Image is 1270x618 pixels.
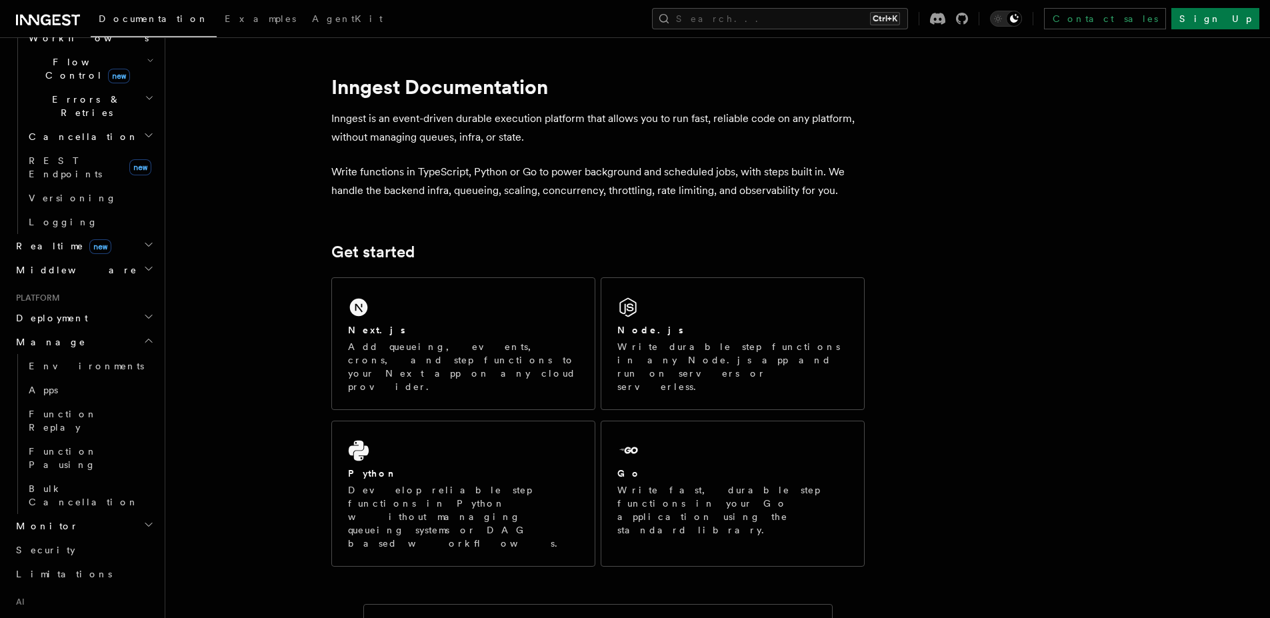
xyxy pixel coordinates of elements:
[348,323,405,337] h2: Next.js
[348,467,397,480] h2: Python
[11,293,60,303] span: Platform
[89,239,111,254] span: new
[29,217,98,227] span: Logging
[312,13,383,24] span: AgentKit
[29,409,97,433] span: Function Replay
[29,483,139,507] span: Bulk Cancellation
[23,186,157,210] a: Versioning
[11,538,157,562] a: Security
[108,69,130,83] span: new
[29,446,97,470] span: Function Pausing
[1044,8,1166,29] a: Contact sales
[16,569,112,579] span: Limitations
[11,519,79,533] span: Monitor
[601,421,865,567] a: GoWrite fast, durable step functions in your Go application using the standard library.
[617,483,848,537] p: Write fast, durable step functions in your Go application using the standard library.
[11,514,157,538] button: Monitor
[23,149,157,186] a: REST Endpointsnew
[331,163,865,200] p: Write functions in TypeScript, Python or Go to power background and scheduled jobs, with steps bu...
[16,545,75,555] span: Security
[11,311,88,325] span: Deployment
[129,159,151,175] span: new
[23,87,157,125] button: Errors & Retries
[23,477,157,514] a: Bulk Cancellation
[11,306,157,330] button: Deployment
[331,277,595,410] a: Next.jsAdd queueing, events, crons, and step functions to your Next app on any cloud provider.
[23,55,147,82] span: Flow Control
[217,4,304,36] a: Examples
[304,4,391,36] a: AgentKit
[870,12,900,25] kbd: Ctrl+K
[99,13,209,24] span: Documentation
[1171,8,1259,29] a: Sign Up
[23,402,157,439] a: Function Replay
[23,130,139,143] span: Cancellation
[225,13,296,24] span: Examples
[617,340,848,393] p: Write durable step functions in any Node.js app and run on servers or serverless.
[23,125,157,149] button: Cancellation
[23,378,157,402] a: Apps
[11,263,137,277] span: Middleware
[617,323,683,337] h2: Node.js
[348,483,579,550] p: Develop reliable step functions in Python without managing queueing systems or DAG based workflows.
[11,330,157,354] button: Manage
[990,11,1022,27] button: Toggle dark mode
[23,210,157,234] a: Logging
[331,109,865,147] p: Inngest is an event-driven durable execution platform that allows you to run fast, reliable code ...
[91,4,217,37] a: Documentation
[331,421,595,567] a: PythonDevelop reliable step functions in Python without managing queueing systems or DAG based wo...
[11,234,157,258] button: Realtimenew
[652,8,908,29] button: Search...Ctrl+K
[11,562,157,586] a: Limitations
[617,467,641,480] h2: Go
[23,439,157,477] a: Function Pausing
[601,277,865,410] a: Node.jsWrite durable step functions in any Node.js app and run on servers or serverless.
[348,340,579,393] p: Add queueing, events, crons, and step functions to your Next app on any cloud provider.
[29,385,58,395] span: Apps
[11,239,111,253] span: Realtime
[29,361,144,371] span: Environments
[331,243,415,261] a: Get started
[11,258,157,282] button: Middleware
[11,597,25,607] span: AI
[11,354,157,514] div: Manage
[23,50,157,87] button: Flow Controlnew
[23,93,145,119] span: Errors & Retries
[23,354,157,378] a: Environments
[29,155,102,179] span: REST Endpoints
[29,193,117,203] span: Versioning
[11,335,86,349] span: Manage
[331,75,865,99] h1: Inngest Documentation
